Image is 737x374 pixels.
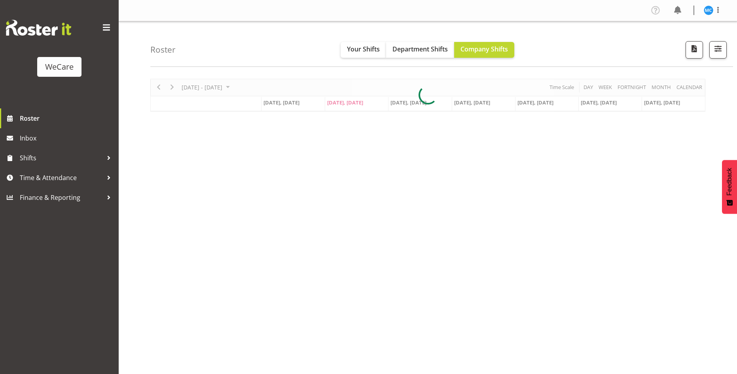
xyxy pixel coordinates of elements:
img: mary-childs10475.jpg [704,6,713,15]
span: Your Shifts [347,45,380,53]
button: Department Shifts [386,42,454,58]
span: Time & Attendance [20,172,103,184]
button: Feedback - Show survey [722,160,737,214]
span: Shifts [20,152,103,164]
button: Filter Shifts [709,41,727,59]
span: Inbox [20,132,115,144]
button: Download a PDF of the roster according to the set date range. [686,41,703,59]
span: Department Shifts [392,45,448,53]
button: Your Shifts [341,42,386,58]
h4: Roster [150,45,176,54]
span: Company Shifts [460,45,508,53]
button: Company Shifts [454,42,514,58]
span: Finance & Reporting [20,192,103,203]
div: WeCare [45,61,74,73]
img: Rosterit website logo [6,20,71,36]
span: Roster [20,112,115,124]
span: Feedback [726,168,733,196]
